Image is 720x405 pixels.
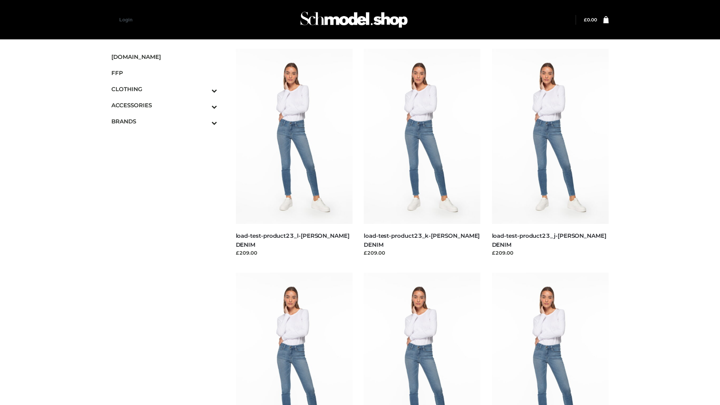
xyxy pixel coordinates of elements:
a: load-test-product23_l-[PERSON_NAME] DENIM [236,232,349,248]
bdi: 0.00 [584,17,597,22]
div: £209.00 [236,249,353,256]
div: £209.00 [492,249,609,256]
span: BRANDS [111,117,217,126]
a: £0.00 [584,17,597,22]
div: £209.00 [364,249,481,256]
a: Login [119,17,132,22]
img: Schmodel Admin 964 [298,5,410,34]
a: load-test-product23_k-[PERSON_NAME] DENIM [364,232,480,248]
a: FFP [111,65,217,81]
a: CLOTHINGToggle Submenu [111,81,217,97]
button: Toggle Submenu [191,97,217,113]
button: Toggle Submenu [191,81,217,97]
span: [DOMAIN_NAME] [111,52,217,61]
a: BRANDSToggle Submenu [111,113,217,129]
a: load-test-product23_j-[PERSON_NAME] DENIM [492,232,606,248]
span: £ [584,17,587,22]
a: [DOMAIN_NAME] [111,49,217,65]
button: Toggle Submenu [191,113,217,129]
span: FFP [111,69,217,77]
a: ACCESSORIESToggle Submenu [111,97,217,113]
span: ACCESSORIES [111,101,217,109]
span: CLOTHING [111,85,217,93]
